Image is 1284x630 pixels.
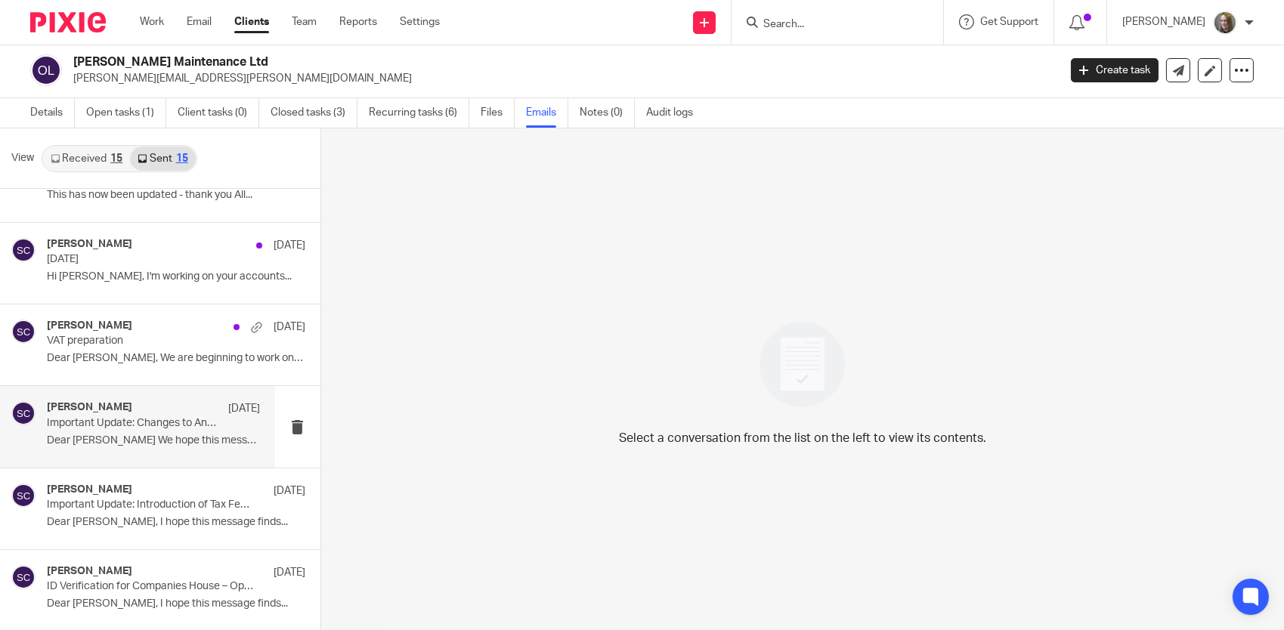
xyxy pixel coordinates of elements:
[47,253,253,266] p: [DATE]
[580,98,635,128] a: Notes (0)
[47,189,305,202] p: This has now been updated - thank you All...
[47,335,253,347] p: VAT preparation
[271,98,357,128] a: Closed tasks (3)
[187,14,212,29] a: Email
[47,401,132,414] h4: [PERSON_NAME]
[228,401,260,416] p: [DATE]
[47,516,305,529] p: Dear [PERSON_NAME], I hope this message finds...
[73,54,853,70] h2: [PERSON_NAME] Maintenance Ltd
[274,565,305,580] p: [DATE]
[47,598,305,610] p: Dear [PERSON_NAME], I hope this message finds...
[11,401,36,425] img: svg%3E
[292,14,317,29] a: Team
[47,580,253,593] p: ID Verification for Companies House – Optional Service Available
[274,320,305,335] p: [DATE]
[47,238,132,251] h4: [PERSON_NAME]
[274,238,305,253] p: [DATE]
[369,98,469,128] a: Recurring tasks (6)
[11,238,36,262] img: svg%3E
[11,150,34,166] span: View
[646,98,704,128] a: Audit logs
[11,320,36,344] img: svg%3E
[130,147,195,171] a: Sent15
[526,98,568,128] a: Emails
[47,499,253,511] p: Important Update: Introduction of Tax Fee Protection Service from [DATE]
[1071,58,1159,82] a: Create task
[178,98,259,128] a: Client tasks (0)
[47,483,132,496] h4: [PERSON_NAME]
[47,320,132,332] h4: [PERSON_NAME]
[43,147,130,171] a: Received15
[339,14,377,29] a: Reports
[400,14,440,29] a: Settings
[750,312,855,417] img: image
[73,71,1048,86] p: [PERSON_NAME][EMAIL_ADDRESS][PERSON_NAME][DOMAIN_NAME]
[619,429,986,447] p: Select a conversation from the list on the left to view its contents.
[1213,11,1237,35] img: Emma%201.jpg
[234,14,269,29] a: Clients
[110,153,122,164] div: 15
[47,565,132,578] h4: [PERSON_NAME]
[140,14,164,29] a: Work
[47,417,217,430] p: Important Update: Changes to Annual Accounts Filing from [DATE]
[47,270,305,283] p: Hi [PERSON_NAME], I'm working on your accounts...
[274,483,305,499] p: [DATE]
[47,352,305,365] p: Dear [PERSON_NAME], We are beginning to work on your...
[762,18,898,32] input: Search
[30,54,62,86] img: svg%3E
[11,565,36,589] img: svg%3E
[47,434,260,447] p: Dear [PERSON_NAME] We hope this message finds...
[86,98,166,128] a: Open tasks (1)
[30,12,106,32] img: Pixie
[30,98,75,128] a: Details
[980,17,1038,27] span: Get Support
[481,98,515,128] a: Files
[176,153,188,164] div: 15
[1122,14,1205,29] p: [PERSON_NAME]
[11,483,36,508] img: svg%3E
